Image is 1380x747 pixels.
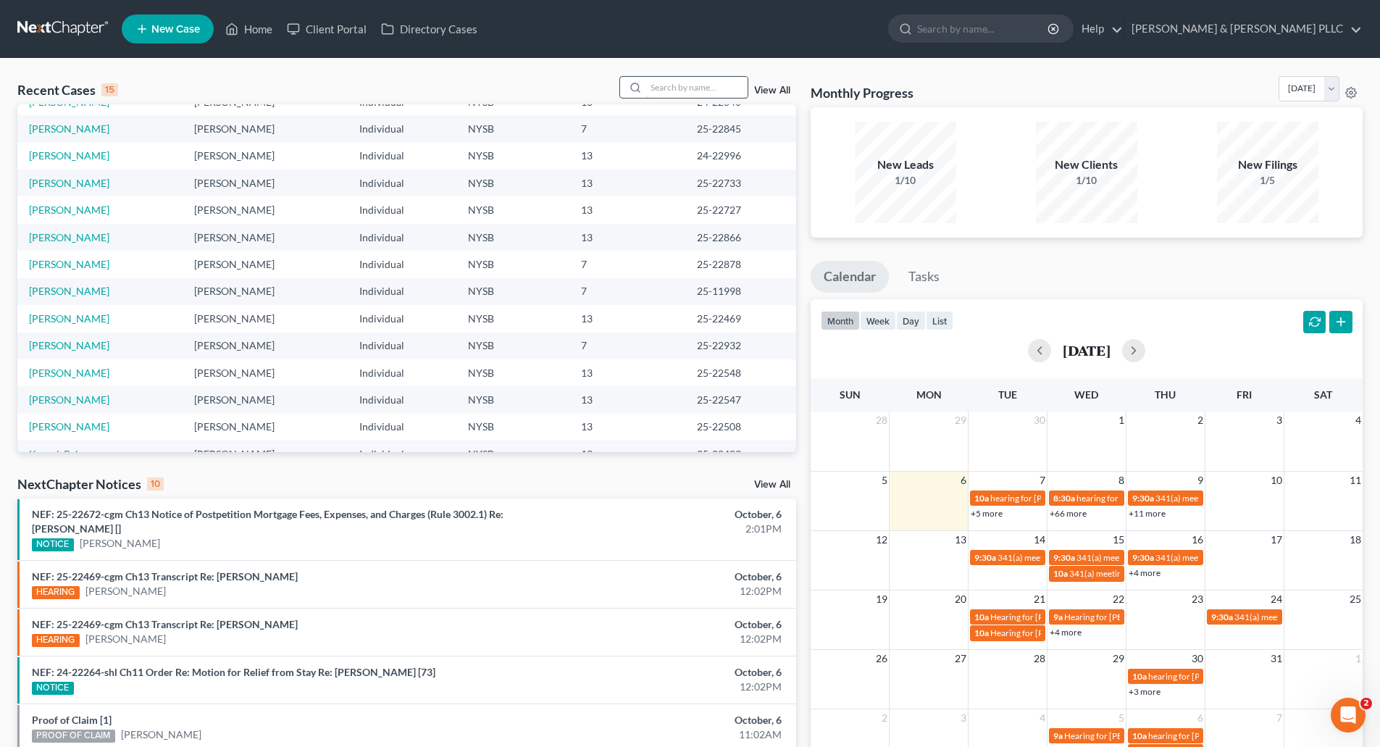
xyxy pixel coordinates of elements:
td: 25-22733 [685,170,796,196]
a: [PERSON_NAME] [29,312,109,325]
span: 29 [1111,650,1126,667]
td: 25-22548 [685,359,796,386]
button: day [896,311,926,330]
td: 7 [569,278,685,305]
div: NextChapter Notices [17,475,164,493]
div: PROOF OF CLAIM [32,730,115,743]
a: Help [1074,16,1123,42]
span: 9:30a [974,552,996,563]
span: 30 [1032,412,1047,429]
span: 24 [1269,590,1284,608]
td: [PERSON_NAME] [183,359,348,386]
a: NEF: 25-22469-cgm Ch13 Transcript Re: [PERSON_NAME] [32,618,298,630]
td: 13 [569,414,685,441]
span: 4 [1038,709,1047,727]
span: 10a [974,627,989,638]
h3: Monthly Progress [811,84,913,101]
div: HEARING [32,586,80,599]
a: [PERSON_NAME] [29,367,109,379]
td: [PERSON_NAME] [183,143,348,170]
td: 25-22547 [685,386,796,413]
a: NEF: 25-22469-cgm Ch13 Transcript Re: [PERSON_NAME] [32,570,298,583]
span: 3 [1275,412,1284,429]
td: 13 [569,224,685,251]
span: 6 [1196,709,1205,727]
div: 10 [147,477,164,491]
td: Individual [348,278,456,305]
td: [PERSON_NAME] [183,414,348,441]
div: 12:02PM [541,584,782,598]
div: October, 6 [541,569,782,584]
span: Hearing for [PERSON_NAME] [1064,612,1177,622]
iframe: Intercom live chat [1331,698,1366,733]
a: +66 more [1050,508,1087,519]
span: New Case [151,24,200,35]
span: 2 [880,709,889,727]
td: Individual [348,305,456,332]
td: [PERSON_NAME] [183,305,348,332]
a: NEF: 25-22672-cgm Ch13 Notice of Postpetition Mortgage Fees, Expenses, and Charges (Rule 3002.1) ... [32,508,503,535]
button: week [860,311,896,330]
span: 26 [874,650,889,667]
td: Individual [348,251,456,277]
td: 13 [569,305,685,332]
td: 25-22483 [685,441,796,467]
span: 1 [1354,650,1363,667]
span: 341(a) meeting for [PERSON_NAME] [1234,612,1374,622]
td: NYSB [456,224,569,251]
td: Individual [348,414,456,441]
span: 20 [953,590,968,608]
span: 13 [953,531,968,548]
span: 19 [874,590,889,608]
div: 12:02PM [541,680,782,694]
span: 341(a) meeting for [PERSON_NAME] [1076,552,1216,563]
span: 9 [1196,472,1205,489]
input: Search by name... [646,77,748,98]
a: [PERSON_NAME] [29,177,109,189]
span: 10a [1132,730,1147,741]
td: Individual [348,115,456,142]
a: +4 more [1129,567,1161,578]
span: Fri [1237,388,1252,401]
a: View All [754,480,790,490]
td: [PERSON_NAME] [183,115,348,142]
span: Sat [1314,388,1332,401]
td: NYSB [456,441,569,467]
td: 7 [569,333,685,359]
span: 6 [959,472,968,489]
div: October, 6 [541,507,782,522]
div: HEARING [32,634,80,647]
div: 1/5 [1217,173,1318,188]
div: 2:01PM [541,522,782,536]
a: [PERSON_NAME] [29,204,109,216]
td: [PERSON_NAME] [183,196,348,223]
div: NOTICE [32,538,74,551]
td: NYSB [456,305,569,332]
a: +4 more [1050,627,1082,638]
td: 7 [569,251,685,277]
td: 13 [569,143,685,170]
span: hearing for [PERSON_NAME] et [PERSON_NAME] [1148,671,1338,682]
a: Directory Cases [374,16,485,42]
td: 13 [569,196,685,223]
span: 28 [1032,650,1047,667]
a: [PERSON_NAME] & [PERSON_NAME] PLLC [1124,16,1362,42]
td: NYSB [456,278,569,305]
span: 27 [953,650,968,667]
td: 25-22727 [685,196,796,223]
td: Individual [348,441,456,467]
a: View All [754,85,790,96]
span: 17 [1269,531,1284,548]
a: [PERSON_NAME] [29,231,109,243]
button: month [821,311,860,330]
a: Home [218,16,280,42]
td: [PERSON_NAME] [183,441,348,467]
span: Wed [1074,388,1098,401]
span: 28 [874,412,889,429]
a: [PERSON_NAME] [85,632,166,646]
td: Individual [348,224,456,251]
span: 9:30a [1211,612,1233,622]
span: 10a [1132,671,1147,682]
button: list [926,311,953,330]
input: Search by name... [917,15,1050,42]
